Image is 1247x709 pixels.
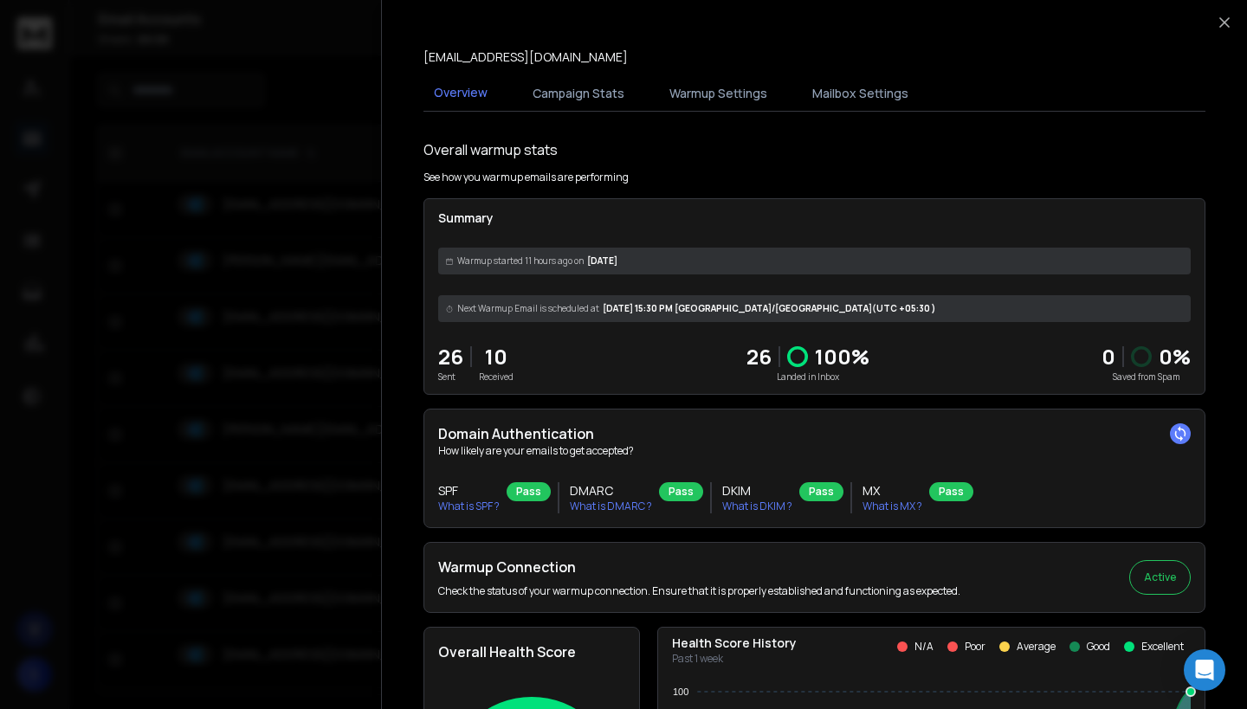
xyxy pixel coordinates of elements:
[863,500,922,513] p: What is MX ?
[438,444,1191,458] p: How likely are your emails to get accepted?
[438,209,1191,227] p: Summary
[863,482,922,500] h3: MX
[746,343,772,371] p: 26
[722,482,792,500] h3: DKIM
[438,248,1191,274] div: [DATE]
[438,641,625,662] h2: Overall Health Score
[1087,640,1110,654] p: Good
[1159,343,1191,371] p: 0 %
[929,482,973,501] div: Pass
[438,295,1191,322] div: [DATE] 15:30 PM [GEOGRAPHIC_DATA]/[GEOGRAPHIC_DATA] (UTC +05:30 )
[438,482,500,500] h3: SPF
[799,482,843,501] div: Pass
[815,343,869,371] p: 100 %
[802,74,919,113] button: Mailbox Settings
[1017,640,1056,654] p: Average
[914,640,934,654] p: N/A
[522,74,635,113] button: Campaign Stats
[438,500,500,513] p: What is SPF ?
[672,635,797,652] p: Health Score History
[423,171,629,184] p: See how you warmup emails are performing
[457,302,599,315] span: Next Warmup Email is scheduled at
[672,652,797,666] p: Past 1 week
[423,139,558,160] h1: Overall warmup stats
[479,371,514,384] p: Received
[438,584,960,598] p: Check the status of your warmup connection. Ensure that it is properly established and functionin...
[1129,560,1191,595] button: Active
[438,423,1191,444] h2: Domain Authentication
[438,557,960,577] h2: Warmup Connection
[438,343,463,371] p: 26
[1184,649,1225,691] div: Open Intercom Messenger
[507,482,551,501] div: Pass
[1102,342,1115,371] strong: 0
[965,640,985,654] p: Poor
[423,74,498,113] button: Overview
[570,482,652,500] h3: DMARC
[673,686,688,697] tspan: 100
[746,371,869,384] p: Landed in Inbox
[457,255,584,267] span: Warmup started 11 hours ago on
[659,74,778,113] button: Warmup Settings
[659,482,703,501] div: Pass
[1102,371,1191,384] p: Saved from Spam
[570,500,652,513] p: What is DMARC ?
[438,371,463,384] p: Sent
[722,500,792,513] p: What is DKIM ?
[1141,640,1184,654] p: Excellent
[423,48,628,66] p: [EMAIL_ADDRESS][DOMAIN_NAME]
[479,343,514,371] p: 10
